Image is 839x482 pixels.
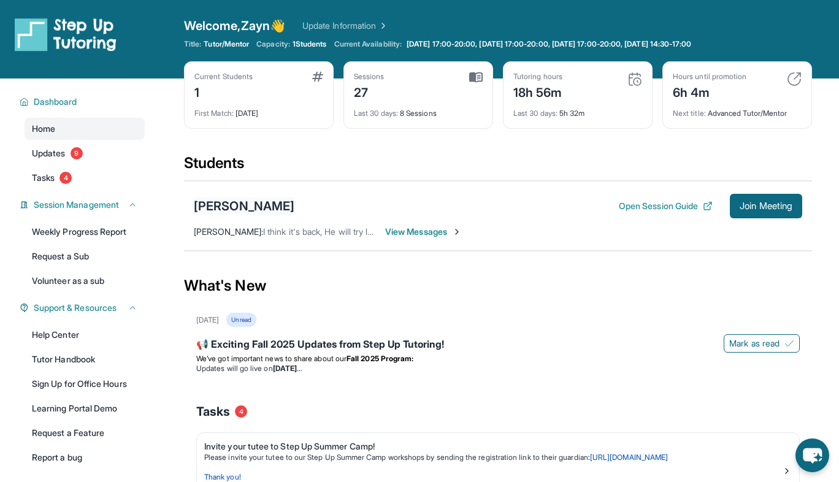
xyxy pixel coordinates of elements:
[71,147,83,159] span: 9
[194,109,234,118] span: First Match :
[25,422,145,444] a: Request a Feature
[724,334,800,353] button: Mark as read
[385,226,462,238] span: View Messages
[32,172,55,184] span: Tasks
[795,438,829,472] button: chat-button
[263,226,404,237] span: I think it's back, He will try logging in
[302,20,388,32] a: Update Information
[204,440,782,453] div: Invite your tutee to Step Up Summer Camp!
[226,313,256,327] div: Unread
[619,200,713,212] button: Open Session Guide
[354,101,483,118] div: 8 Sessions
[204,453,782,462] p: Please invite your tutee to our Step Up Summer Camp workshops by sending the registration link to...
[273,364,302,373] strong: [DATE]
[513,72,562,82] div: Tutoring hours
[25,270,145,292] a: Volunteer as a sub
[404,39,694,49] a: [DATE] 17:00-20:00, [DATE] 17:00-20:00, [DATE] 17:00-20:00, [DATE] 14:30-17:00
[312,72,323,82] img: card
[673,72,746,82] div: Hours until promotion
[25,446,145,469] a: Report a bug
[194,72,253,82] div: Current Students
[34,96,77,108] span: Dashboard
[25,118,145,140] a: Home
[730,194,802,218] button: Join Meeting
[194,197,294,215] div: [PERSON_NAME]
[194,226,263,237] span: [PERSON_NAME] :
[184,39,201,49] span: Title:
[32,123,55,135] span: Home
[673,109,706,118] span: Next title :
[787,72,802,86] img: card
[59,172,72,184] span: 4
[347,354,413,363] strong: Fall 2025 Program:
[354,109,398,118] span: Last 30 days :
[513,109,557,118] span: Last 30 days :
[184,153,812,180] div: Students
[34,199,119,211] span: Session Management
[354,72,385,82] div: Sessions
[235,405,247,418] span: 4
[293,39,327,49] span: 1 Students
[32,147,66,159] span: Updates
[29,96,137,108] button: Dashboard
[25,397,145,419] a: Learning Portal Demo
[184,17,285,34] span: Welcome, Zayn 👋
[196,364,800,373] li: Updates will go live on
[194,101,323,118] div: [DATE]
[29,302,137,314] button: Support & Resources
[34,302,117,314] span: Support & Resources
[469,72,483,83] img: card
[25,348,145,370] a: Tutor Handbook
[513,101,642,118] div: 5h 32m
[334,39,402,49] span: Current Availability:
[196,354,347,363] span: We’ve got important news to share about our
[15,17,117,52] img: logo
[25,245,145,267] a: Request a Sub
[204,472,241,481] span: Thank you!
[25,221,145,243] a: Weekly Progress Report
[784,339,794,348] img: Mark as read
[354,82,385,101] div: 27
[29,199,137,211] button: Session Management
[673,101,802,118] div: Advanced Tutor/Mentor
[184,259,812,313] div: What's New
[513,82,562,101] div: 18h 56m
[256,39,290,49] span: Capacity:
[376,20,388,32] img: Chevron Right
[196,403,230,420] span: Tasks
[673,82,746,101] div: 6h 4m
[25,373,145,395] a: Sign Up for Office Hours
[196,337,800,354] div: 📢 Exciting Fall 2025 Updates from Step Up Tutoring!
[25,167,145,189] a: Tasks4
[407,39,691,49] span: [DATE] 17:00-20:00, [DATE] 17:00-20:00, [DATE] 17:00-20:00, [DATE] 14:30-17:00
[590,453,668,462] a: [URL][DOMAIN_NAME]
[204,39,249,49] span: Tutor/Mentor
[25,324,145,346] a: Help Center
[452,227,462,237] img: Chevron-Right
[25,142,145,164] a: Updates9
[194,82,253,101] div: 1
[196,315,219,325] div: [DATE]
[627,72,642,86] img: card
[740,202,792,210] span: Join Meeting
[729,337,780,350] span: Mark as read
